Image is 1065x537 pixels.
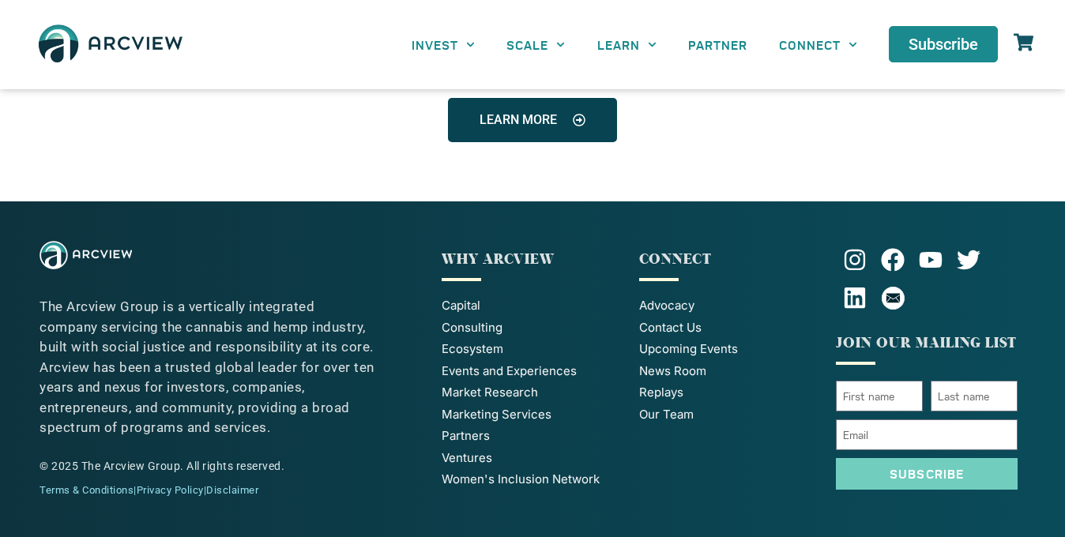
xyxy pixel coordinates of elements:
[836,458,1018,490] button: Subscribe
[40,297,374,438] p: The Arcview Group is a vertically integrated company servicing the cannabis and hemp industry, bu...
[442,406,551,424] span: Marketing Services
[639,384,821,402] a: Replays
[639,362,706,381] span: News Room
[40,241,132,269] img: The Arcview Group
[442,384,623,402] a: Market Research
[396,27,491,62] a: INVEST
[32,16,190,73] img: The Arcview Group
[442,319,623,337] a: Consulting
[442,427,623,445] a: Partners
[442,449,623,468] a: Ventures
[491,27,581,62] a: SCALE
[442,406,623,424] a: Marketing Services
[639,319,702,337] span: Contact Us
[40,484,134,496] a: Terms & Conditions
[137,484,204,496] a: Privacy Policy
[442,384,538,402] span: Market Research
[836,332,1018,354] p: JOIN OUR MAILING LIST
[448,98,617,142] a: Learn More
[639,384,683,402] span: Replays
[581,27,672,62] a: LEARN
[639,340,738,359] span: Upcoming Events
[639,406,821,424] a: Our Team
[836,419,1018,450] input: Email
[442,340,623,359] a: Ecosystem
[639,249,821,270] div: CONNECT
[909,36,978,52] span: Subscribe
[442,471,600,489] span: Women's Inclusion Network
[890,468,965,480] span: Subscribe
[836,381,1018,498] form: Mailing list
[442,340,503,359] span: Ecosystem
[639,406,694,424] span: Our Team
[889,26,998,62] a: Subscribe
[396,27,873,62] nav: Menu
[639,297,694,315] span: Advocacy
[442,362,577,381] span: Events and Experiences
[442,362,623,381] a: Events and Experiences
[40,483,374,498] div: | |
[639,340,821,359] a: Upcoming Events
[442,427,490,445] span: Partners
[442,297,480,315] span: Capital
[931,381,1018,411] input: Last name
[763,27,873,62] a: CONNECT
[442,319,502,337] span: Consulting
[442,449,492,468] span: Ventures
[639,362,821,381] a: News Room
[442,471,623,489] a: Women's Inclusion Network
[40,458,374,475] div: © 2025 The Arcview Group. All rights reserved.
[206,484,258,496] a: Disclaimer
[480,114,557,126] span: Learn More
[672,27,763,62] a: PARTNER
[442,297,623,315] a: Capital
[639,297,821,315] a: Advocacy
[639,319,821,337] a: Contact Us
[836,381,923,411] input: First name
[442,249,623,270] p: WHY ARCVIEW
